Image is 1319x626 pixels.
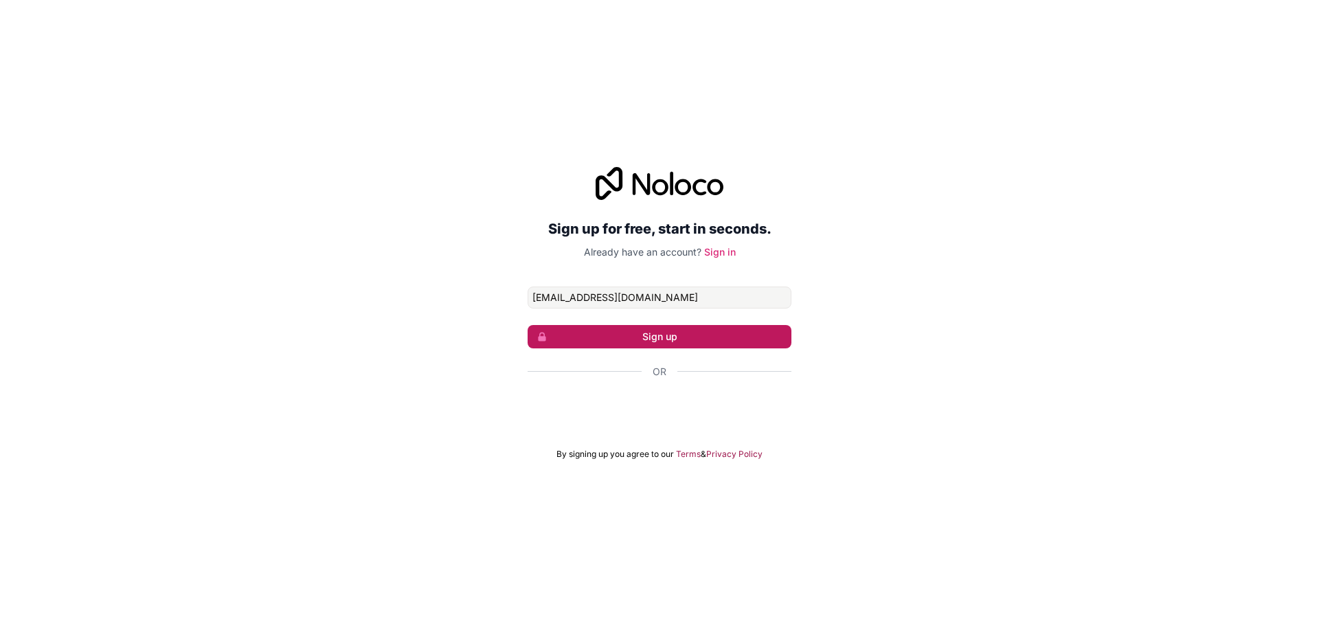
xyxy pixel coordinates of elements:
a: Sign in [704,246,736,258]
a: Terms [676,449,701,460]
input: Email address [528,287,791,309]
iframe: Sign in with Google Button [521,394,798,424]
span: & [701,449,706,460]
span: Or [653,365,666,379]
span: Already have an account? [584,246,701,258]
a: Privacy Policy [706,449,763,460]
h2: Sign up for free, start in seconds. [528,216,791,241]
span: By signing up you agree to our [556,449,674,460]
button: Sign up [528,325,791,348]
